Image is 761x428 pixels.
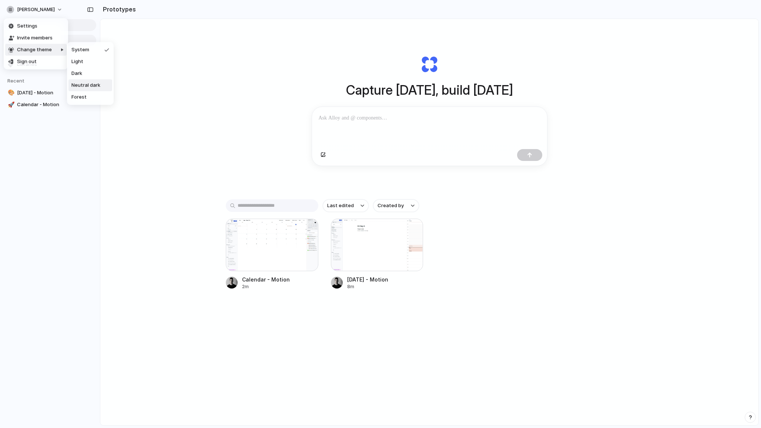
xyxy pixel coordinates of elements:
[71,46,89,54] span: System
[17,46,52,54] span: Change theme
[17,34,53,42] span: Invite members
[17,23,37,30] span: Settings
[71,58,83,65] span: Light
[71,70,82,77] span: Dark
[71,82,100,89] span: Neutral dark
[71,94,87,101] span: Forest
[17,58,37,65] span: Sign out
